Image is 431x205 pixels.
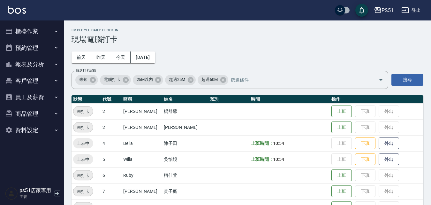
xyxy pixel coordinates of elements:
td: [PERSON_NAME] [162,119,209,135]
div: 電腦打卡 [100,75,131,85]
th: 狀態 [72,95,101,104]
th: 時間 [249,95,330,104]
div: PS51 [382,6,394,14]
button: 櫃檯作業 [3,23,61,40]
button: 外出 [379,138,399,149]
div: 未知 [75,75,98,85]
button: PS51 [371,4,396,17]
button: 前天 [72,51,91,63]
span: 10:54 [273,141,284,146]
input: 篩選條件 [229,74,367,85]
td: [PERSON_NAME] [122,183,162,199]
span: 25M以內 [133,76,157,83]
td: [PERSON_NAME] [122,103,162,119]
td: 吳怡靚 [162,151,209,167]
h3: 現場電腦打卡 [72,35,423,44]
td: 黃子庭 [162,183,209,199]
button: [DATE] [131,51,155,63]
h2: Employee Daily Clock In [72,28,423,32]
th: 班別 [209,95,249,104]
button: 資料設定 [3,122,61,138]
span: 超過50M [198,76,222,83]
div: 超過25M [165,75,196,85]
span: 未打卡 [73,108,93,115]
b: 上班時間： [251,141,273,146]
p: 主管 [19,194,52,200]
button: 員工及薪資 [3,89,61,106]
td: 4 [101,135,122,151]
th: 操作 [330,95,423,104]
span: 未打卡 [73,124,93,131]
button: 上班 [331,122,352,133]
button: 上班 [331,185,352,197]
img: Person [5,187,18,200]
td: 2 [101,103,122,119]
span: 上班中 [73,156,93,163]
label: 篩選打卡記錄 [76,68,96,73]
button: Open [376,75,386,85]
button: 上班 [331,106,352,117]
button: 客戶管理 [3,73,61,89]
span: 超過25M [165,76,189,83]
button: 報表及分析 [3,56,61,73]
th: 暱稱 [122,95,162,104]
button: 下班 [355,154,375,165]
button: 登出 [399,4,423,16]
td: Ruby [122,167,162,183]
button: 今天 [111,51,131,63]
td: 6 [101,167,122,183]
img: Logo [8,6,26,14]
span: 未打卡 [73,172,93,179]
td: 楊舒馨 [162,103,209,119]
td: 5 [101,151,122,167]
div: 超過50M [198,75,228,85]
div: 25M以內 [133,75,163,85]
span: 電腦打卡 [100,76,124,83]
button: 下班 [355,138,375,149]
span: 10:54 [273,157,284,162]
td: 7 [101,183,122,199]
button: 外出 [379,154,399,165]
button: 昨天 [91,51,111,63]
button: 上班 [331,170,352,181]
td: Willa [122,151,162,167]
th: 代號 [101,95,122,104]
th: 姓名 [162,95,209,104]
button: save [355,4,368,17]
td: 2 [101,119,122,135]
button: 搜尋 [391,74,423,86]
td: [PERSON_NAME] [122,119,162,135]
span: 未知 [75,76,91,83]
span: 未打卡 [73,188,93,195]
button: 預約管理 [3,40,61,56]
td: Bella [122,135,162,151]
span: 上班中 [73,140,93,147]
td: 陳子田 [162,135,209,151]
button: 商品管理 [3,106,61,122]
h5: ps51店家專用 [19,187,52,194]
td: 柯佳萱 [162,167,209,183]
b: 上班時間： [251,157,273,162]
